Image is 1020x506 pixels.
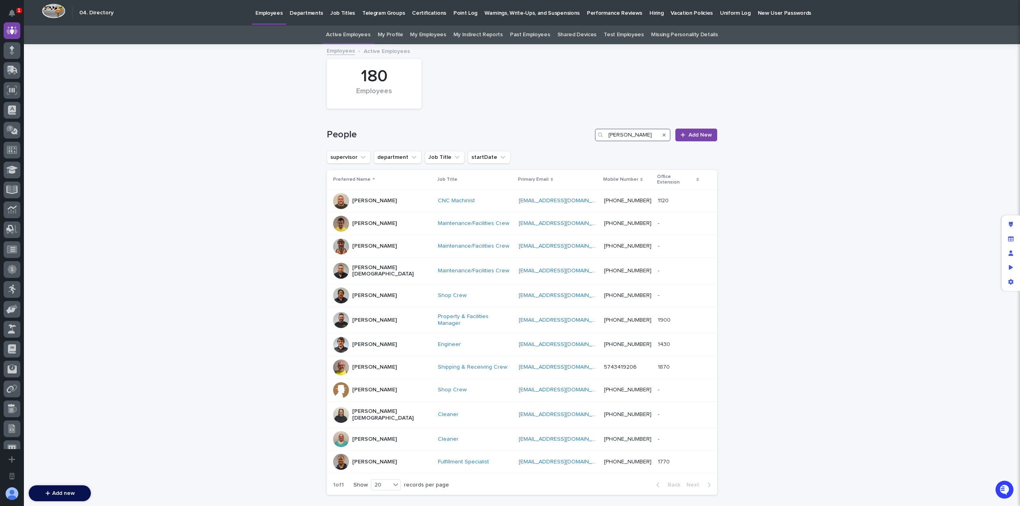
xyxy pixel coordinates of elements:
[438,341,461,348] a: Engineer
[438,313,512,327] a: Property & Facilities Manager
[371,481,390,489] div: 20
[352,364,397,371] p: [PERSON_NAME]
[604,459,651,465] a: [PHONE_NUMBER]
[327,235,717,258] tr: [PERSON_NAME]Maintenance/Facilities Crew [EMAIL_ADDRESS][DOMAIN_NAME] [PHONE_NUMBER]--
[29,485,91,501] button: Add new
[519,293,609,298] a: [EMAIL_ADDRESS][DOMAIN_NAME]
[468,151,510,164] button: startDate
[352,436,397,443] p: [PERSON_NAME]
[352,341,397,348] p: [PERSON_NAME]
[8,88,22,103] img: 1736555164131-43832dd5-751b-4058-ba23-39d91318e5a0
[438,197,475,204] a: CNC Machinist
[327,129,592,141] h1: People
[438,220,509,227] a: Maintenance/Facilities Crew
[519,221,609,226] a: [EMAIL_ADDRESS][DOMAIN_NAME]
[364,46,410,55] p: Active Employees
[519,412,609,417] a: [EMAIL_ADDRESS][DOMAIN_NAME]
[604,317,651,323] a: [PHONE_NUMBER]
[18,8,20,13] p: 1
[519,459,609,465] a: [EMAIL_ADDRESS][DOMAIN_NAME]
[327,151,371,164] button: supervisor
[4,5,20,21] button: Notifications
[8,8,24,23] img: Stacker
[438,459,489,465] a: Fulfillment Specialist
[510,25,550,44] a: Past Employees
[27,88,131,96] div: Start new chat
[333,175,371,184] p: Preferred Name
[518,175,549,184] p: Primary Email
[604,412,651,417] a: [PHONE_NUMBER]
[603,175,638,184] p: Mobile Number
[56,147,96,153] a: Powered byPylon
[687,482,704,488] span: Next
[658,315,672,324] p: 1900
[327,212,717,235] tr: [PERSON_NAME]Maintenance/Facilities Crew [EMAIL_ADDRESS][DOMAIN_NAME] [PHONE_NUMBER]--
[327,401,717,428] tr: [PERSON_NAME][DEMOGRAPHIC_DATA]Cleaner [EMAIL_ADDRESS][DOMAIN_NAME] [PHONE_NUMBER]--
[595,129,671,141] div: Search
[1004,260,1018,275] div: Preview as
[519,243,609,249] a: [EMAIL_ADDRESS][DOMAIN_NAME]
[994,480,1016,501] iframe: Open customer support
[683,481,717,488] button: Next
[519,317,609,323] a: [EMAIL_ADDRESS][DOMAIN_NAME]
[340,66,408,86] div: 180
[327,258,717,284] tr: [PERSON_NAME][DEMOGRAPHIC_DATA]Maintenance/Facilities Crew [EMAIL_ADDRESS][DOMAIN_NAME] [PHONE_NU...
[438,436,459,443] a: Cleaner
[327,190,717,212] tr: [PERSON_NAME]CNC Machinist [EMAIL_ADDRESS][DOMAIN_NAME] [PHONE_NUMBER]11201120
[557,25,597,44] a: Shared Devices
[327,356,717,379] tr: [PERSON_NAME]Shipping & Receiving Crew [EMAIL_ADDRESS][DOMAIN_NAME] 574341920618701870
[425,151,465,164] button: Job Title
[437,175,457,184] p: Job Title
[1004,217,1018,232] div: Edit layout
[438,268,509,274] a: Maintenance/Facilities Crew
[404,482,449,488] p: records per page
[658,219,661,227] p: -
[663,482,680,488] span: Back
[352,264,432,278] p: [PERSON_NAME][DEMOGRAPHIC_DATA]
[327,307,717,334] tr: [PERSON_NAME]Property & Facilities Manager [EMAIL_ADDRESS][DOMAIN_NAME] [PHONE_NUMBER]19001900
[453,25,503,44] a: My Indirect Reports
[352,243,397,250] p: [PERSON_NAME]
[658,291,661,299] p: -
[327,379,717,401] tr: [PERSON_NAME]Shop Crew [EMAIL_ADDRESS][DOMAIN_NAME] [PHONE_NUMBER]--
[352,197,397,204] p: [PERSON_NAME]
[352,317,397,324] p: [PERSON_NAME]
[658,410,661,418] p: -
[604,342,651,347] a: [PHONE_NUMBER]
[519,198,609,203] a: [EMAIL_ADDRESS][DOMAIN_NAME]
[1004,246,1018,260] div: Manage users
[327,284,717,307] tr: [PERSON_NAME]Shop Crew [EMAIL_ADDRESS][DOMAIN_NAME] [PHONE_NUMBER]--
[8,31,145,44] p: Welcome 👋
[519,268,609,274] a: [EMAIL_ADDRESS][DOMAIN_NAME]
[4,468,20,485] button: Open workspace settings
[658,434,661,443] p: -
[658,457,671,465] p: 1770
[604,221,651,226] a: [PHONE_NUMBER]
[658,241,661,250] p: -
[438,292,467,299] a: Shop Crew
[519,387,609,393] a: [EMAIL_ADDRESS][DOMAIN_NAME]
[353,482,368,488] p: Show
[438,364,507,371] a: Shipping & Receiving Crew
[42,4,65,18] img: Workspace Logo
[327,333,717,356] tr: [PERSON_NAME]Engineer [EMAIL_ADDRESS][DOMAIN_NAME] [PHONE_NUMBER]14301430
[604,293,651,298] a: [PHONE_NUMBER]
[21,64,131,72] input: Clear
[658,340,672,348] p: 1430
[10,10,20,22] div: Notifications1
[8,129,14,135] div: 📖
[657,172,694,187] p: Office Extension
[438,243,509,250] a: Maintenance/Facilities Crew
[604,198,651,203] a: [PHONE_NUMBER]
[352,387,397,393] p: [PERSON_NAME]
[658,196,670,204] p: 1120
[604,364,637,370] a: 5743419206
[352,459,397,465] p: [PERSON_NAME]
[1004,232,1018,246] div: Manage fields and data
[1004,275,1018,289] div: App settings
[8,44,145,57] p: How can we help?
[16,128,43,136] span: Help Docs
[327,428,717,451] tr: [PERSON_NAME]Cleaner [EMAIL_ADDRESS][DOMAIN_NAME] [PHONE_NUMBER]--
[410,25,446,44] a: My Employees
